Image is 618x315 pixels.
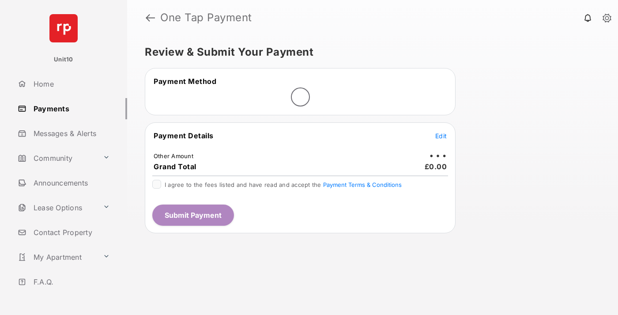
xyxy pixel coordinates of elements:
[14,271,127,292] a: F.A.Q.
[14,148,99,169] a: Community
[152,205,234,226] button: Submit Payment
[160,12,252,23] strong: One Tap Payment
[435,132,447,140] span: Edit
[14,73,127,95] a: Home
[154,77,216,86] span: Payment Method
[323,181,402,188] button: I agree to the fees listed and have read and accept the
[14,98,127,119] a: Payments
[153,152,194,160] td: Other Amount
[54,55,73,64] p: Unit10
[14,222,127,243] a: Contact Property
[154,131,214,140] span: Payment Details
[14,247,99,268] a: My Apartment
[14,197,99,218] a: Lease Options
[14,123,127,144] a: Messages & Alerts
[49,14,78,42] img: svg+xml;base64,PHN2ZyB4bWxucz0iaHR0cDovL3d3dy53My5vcmcvMjAwMC9zdmciIHdpZHRoPSI2NCIgaGVpZ2h0PSI2NC...
[425,162,447,171] span: £0.00
[154,162,196,171] span: Grand Total
[165,181,402,188] span: I agree to the fees listed and have read and accept the
[145,47,593,57] h5: Review & Submit Your Payment
[435,131,447,140] button: Edit
[14,172,127,194] a: Announcements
